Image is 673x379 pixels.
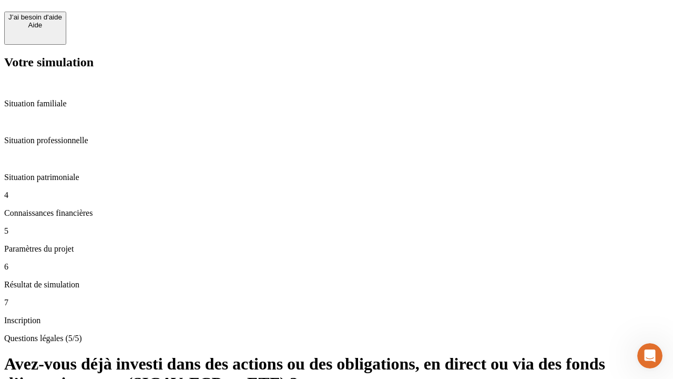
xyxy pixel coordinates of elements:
[4,280,669,290] p: Résultat de simulation
[4,262,669,272] p: 6
[4,244,669,254] p: Paramètres du projet
[4,208,669,218] p: Connaissances financières
[4,334,669,343] p: Questions légales (5/5)
[4,226,669,236] p: 5
[4,12,66,45] button: J’ai besoin d'aideAide
[8,13,62,21] div: J’ai besoin d'aide
[4,191,669,200] p: 4
[8,21,62,29] div: Aide
[4,136,669,145] p: Situation professionnelle
[637,343,662,368] iframe: Intercom live chat
[4,55,669,69] h2: Votre simulation
[4,99,669,108] p: Situation familiale
[4,316,669,325] p: Inscription
[4,173,669,182] p: Situation patrimoniale
[4,298,669,307] p: 7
